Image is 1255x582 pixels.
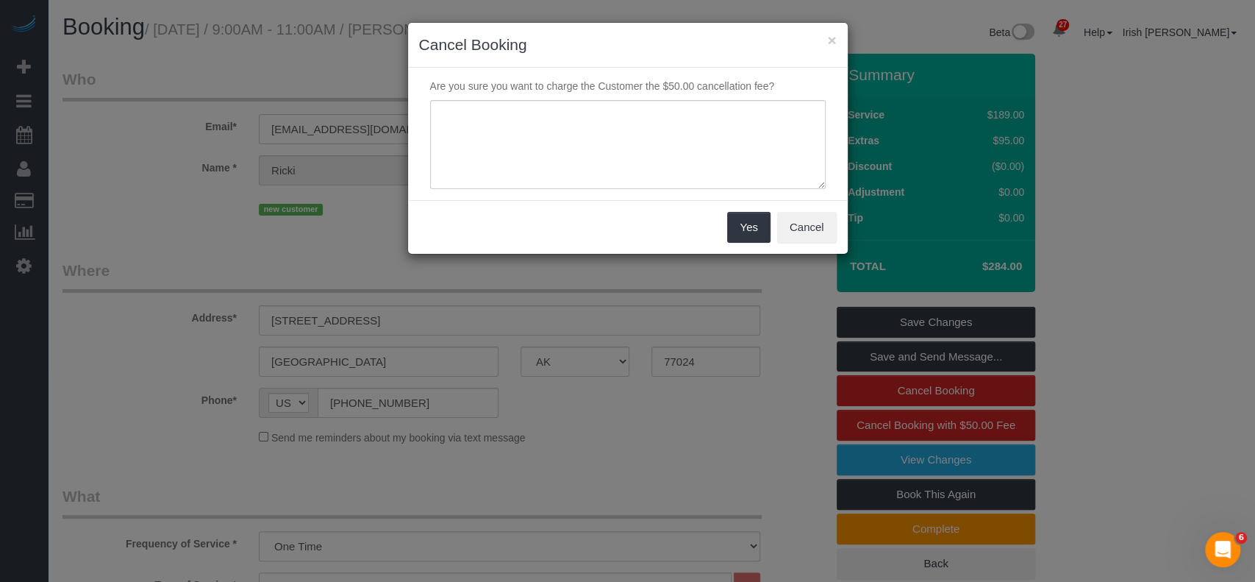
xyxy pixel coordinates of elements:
button: × [827,32,836,48]
p: Are you sure you want to charge the Customer the $50.00 cancellation fee? [419,79,837,93]
span: 6 [1235,532,1247,544]
iframe: Intercom live chat [1205,532,1240,567]
button: Cancel [777,212,837,243]
sui-modal: Cancel Booking [408,23,848,254]
h3: Cancel Booking [419,34,837,56]
button: Yes [727,212,770,243]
